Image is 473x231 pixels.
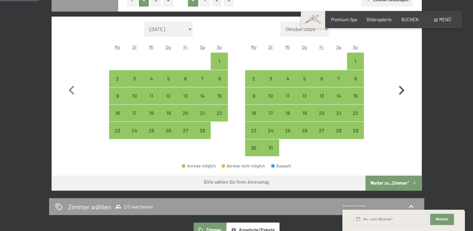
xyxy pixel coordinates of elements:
div: 30 [246,145,261,161]
div: 11 [280,93,295,109]
abbr: Samstag [200,44,205,50]
div: 24 [263,128,279,144]
div: 7 [331,76,346,92]
div: Mon Mar 16 2026 [245,105,262,121]
div: 1 [211,59,227,74]
div: 25 [143,128,159,144]
div: Wed Mar 18 2026 [279,105,296,121]
div: Mon Feb 23 2026 [109,122,126,139]
div: 26 [161,128,176,144]
div: Sat Mar 14 2026 [330,87,347,104]
div: 2 [110,76,125,92]
div: 19 [161,110,176,126]
div: Anreise möglich [160,87,177,104]
div: Wed Feb 04 2026 [143,70,160,87]
div: 8 [348,76,363,92]
div: Wed Mar 11 2026 [279,87,296,104]
div: Anreise möglich [245,70,262,87]
div: 18 [280,110,295,126]
div: Anreise möglich [211,105,228,121]
abbr: Samstag [336,44,341,50]
div: Anreise möglich [160,70,177,87]
div: Anreise möglich [347,53,364,69]
div: Anreise möglich [245,122,262,139]
div: Sun Mar 01 2026 [347,53,364,69]
div: Sat Mar 07 2026 [330,70,347,87]
div: Anreise möglich [177,105,194,121]
div: Sun Feb 08 2026 [211,70,228,87]
div: 28 [194,128,210,144]
div: Fri Feb 13 2026 [177,87,194,104]
div: Tue Feb 10 2026 [126,87,143,104]
div: Sat Feb 21 2026 [194,105,211,121]
div: Anreise möglich [262,139,279,156]
abbr: Freitag [320,44,324,50]
div: 25 [280,128,295,144]
div: Sun Mar 15 2026 [347,87,364,104]
div: Fri Mar 20 2026 [313,105,330,121]
div: Sat Feb 28 2026 [194,122,211,139]
div: 23 [110,128,125,144]
div: Anreise möglich [330,105,347,121]
div: 12 [297,93,312,109]
div: Sun Feb 01 2026 [211,53,228,69]
div: Thu Mar 26 2026 [296,122,313,139]
div: 31 [263,145,279,161]
div: 21 [194,110,210,126]
abbr: Montag [115,44,120,50]
div: Anreise möglich [160,122,177,139]
div: Anreise möglich [177,122,194,139]
div: 28 [331,128,346,144]
div: Wed Mar 04 2026 [279,70,296,87]
div: Fri Mar 06 2026 [313,70,330,87]
div: 23 [246,128,261,144]
div: Anreise möglich [279,70,296,87]
div: Tue Mar 24 2026 [262,122,279,139]
div: Wed Feb 25 2026 [143,122,160,139]
div: Anreise möglich [313,87,330,104]
div: Tue Mar 31 2026 [262,139,279,156]
div: 10 [263,93,279,109]
div: 11 [143,93,159,109]
div: Anreise möglich [296,105,313,121]
div: Fri Feb 06 2026 [177,70,194,87]
div: Thu Feb 12 2026 [160,87,177,104]
div: Anreise möglich [109,122,126,139]
div: Anreise möglich [279,87,296,104]
div: Anreise möglich [347,122,364,139]
div: Mon Mar 02 2026 [245,70,262,87]
div: Anreise möglich [126,87,143,104]
div: 4 [280,76,295,92]
div: Anreise möglich [211,87,228,104]
div: Thu Feb 26 2026 [160,122,177,139]
div: Anreise möglich [143,105,160,121]
abbr: Sonntag [353,44,358,50]
div: Sat Mar 28 2026 [330,122,347,139]
div: Anreise möglich [194,70,211,87]
div: Fri Feb 20 2026 [177,105,194,121]
div: Tue Mar 10 2026 [262,87,279,104]
div: 22 [211,110,227,126]
div: Sat Feb 07 2026 [194,70,211,87]
abbr: Donnerstag [302,44,307,50]
div: Anreise möglich [211,53,228,69]
a: Premium Spa [331,17,357,22]
a: BUCHEN [401,17,419,22]
div: 7 [194,76,210,92]
div: Anreise möglich [330,70,347,87]
div: Anreise möglich [109,70,126,87]
div: Anreise möglich [279,122,296,139]
div: 6 [178,76,193,92]
div: Anreise möglich [109,105,126,121]
div: 20 [178,110,193,126]
div: Tue Feb 17 2026 [126,105,143,121]
span: Bildergalerie [367,17,392,22]
div: Fri Mar 27 2026 [313,122,330,139]
div: Sat Mar 21 2026 [330,105,347,121]
div: Sun Mar 29 2026 [347,122,364,139]
div: 9 [246,93,261,109]
div: Anreise möglich [194,87,211,104]
abbr: Mittwoch [285,44,290,50]
div: 13 [314,93,329,109]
